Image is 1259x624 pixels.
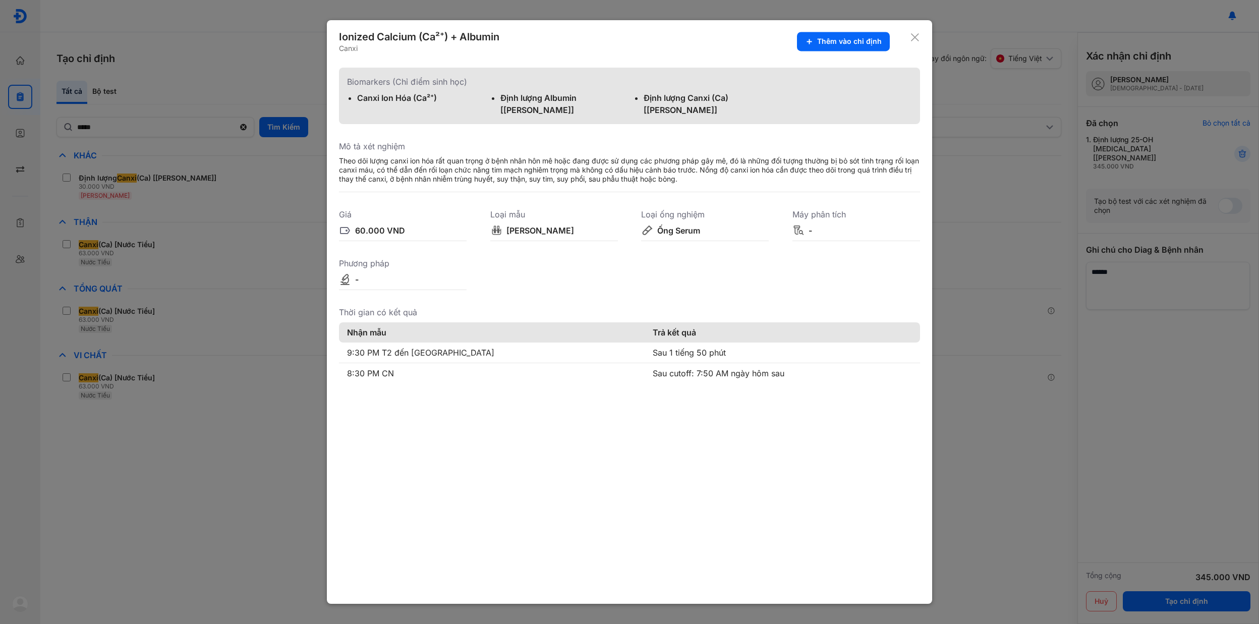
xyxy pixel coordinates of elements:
div: Theo dõi lượng canxi ion hóa rất quan trọng ở bệnh nhân hôn mê hoặc đang được sử dụng các phương ... [339,156,920,184]
div: Canxi [339,44,499,53]
div: 60.000 VND [355,224,405,237]
div: Ionized Calcium (Ca²⁺) + Albumin [339,30,499,44]
div: Định lượng Albumin [[PERSON_NAME]] [500,92,625,116]
th: Nhận mẫu [339,322,645,343]
td: Sau 1 tiếng 50 phút [645,343,920,363]
td: 8:30 PM CN [339,363,645,384]
div: Loại ống nghiệm [641,208,769,220]
div: Canxi Ion Hóa (Ca²⁺) [357,92,482,104]
div: Mô tả xét nghiệm [339,140,920,152]
div: Máy phân tích [792,208,920,220]
td: Sau cutoff: 7:50 AM ngày hôm sau [645,363,920,384]
div: [PERSON_NAME] [506,224,574,237]
div: - [355,273,359,286]
div: Thời gian có kết quả [339,306,920,318]
th: Trả kết quả [645,322,920,343]
button: Thêm vào chỉ định [797,32,890,51]
div: Định lượng Canxi (Ca) [[PERSON_NAME]] [644,92,769,116]
div: Biomarkers (Chỉ điểm sinh học) [347,76,912,88]
div: Giá [339,208,467,220]
div: - [809,224,812,237]
div: Loại mẫu [490,208,618,220]
div: Phương pháp [339,257,467,269]
div: Ống Serum [657,224,700,237]
td: 9:30 PM T2 đến [GEOGRAPHIC_DATA] [339,343,645,363]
